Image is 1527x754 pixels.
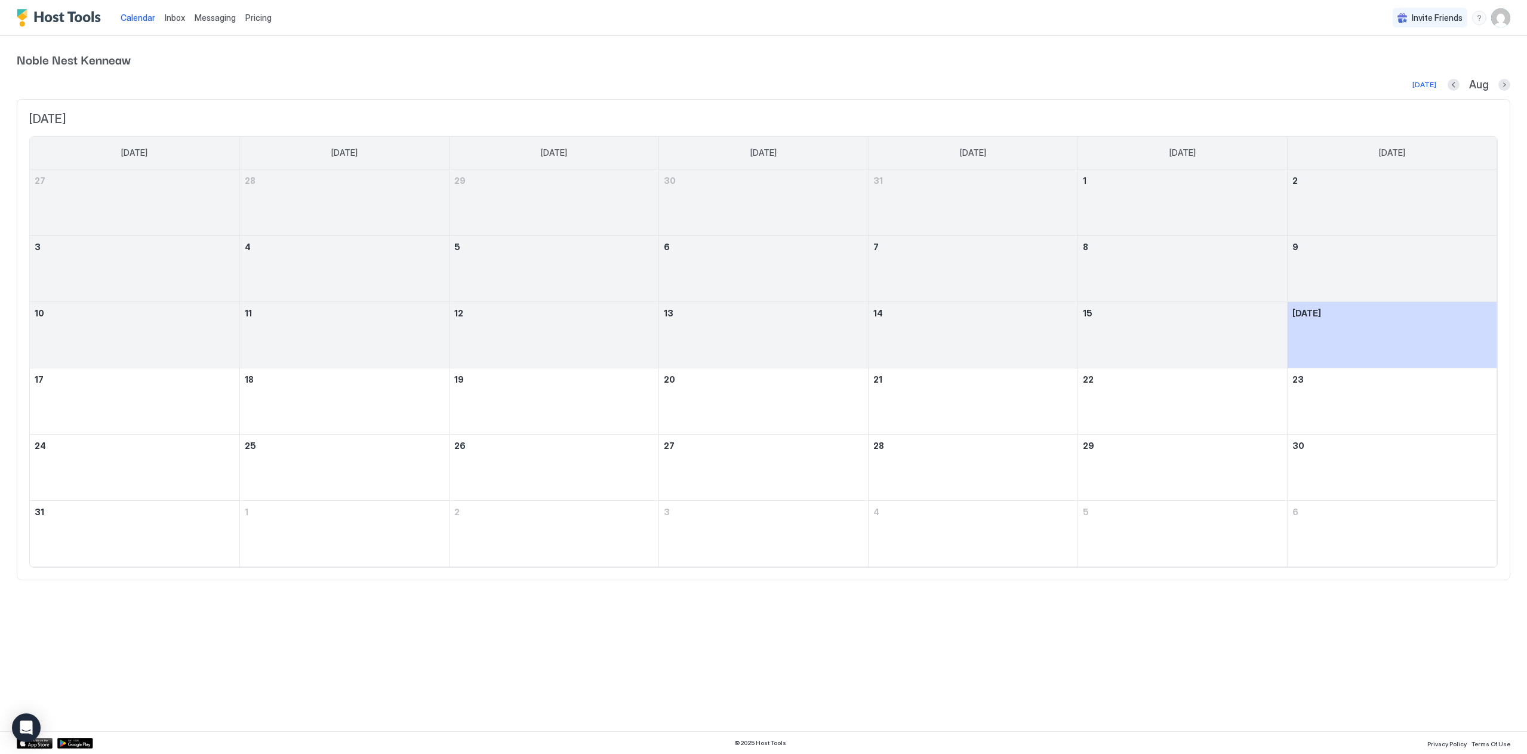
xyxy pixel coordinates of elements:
[658,170,868,236] td: July 30, 2025
[239,500,449,567] td: September 1, 2025
[948,137,998,169] a: Thursday
[1078,302,1287,324] a: August 15, 2025
[30,500,239,567] td: August 31, 2025
[450,368,658,390] a: August 19, 2025
[1288,501,1497,523] a: September 6, 2025
[873,308,883,318] span: 14
[1078,435,1287,457] a: August 29, 2025
[1077,235,1287,301] td: August 8, 2025
[1498,79,1510,91] button: Next month
[30,236,239,258] a: August 3, 2025
[664,441,675,451] span: 27
[868,170,1077,236] td: July 31, 2025
[659,435,868,457] a: August 27, 2025
[1083,176,1086,186] span: 1
[1077,368,1287,434] td: August 22, 2025
[35,176,45,186] span: 27
[868,434,1077,500] td: August 28, 2025
[449,301,658,368] td: August 12, 2025
[30,434,239,500] td: August 24, 2025
[35,507,44,517] span: 31
[1411,78,1438,92] button: [DATE]
[245,242,251,252] span: 4
[541,147,567,158] span: [DATE]
[35,374,44,384] span: 17
[17,50,1510,68] span: Noble Nest Kenneaw
[449,368,658,434] td: August 19, 2025
[1083,507,1089,517] span: 5
[30,368,239,434] td: August 17, 2025
[869,501,1077,523] a: September 4, 2025
[873,374,882,384] span: 21
[869,170,1077,192] a: July 31, 2025
[239,235,449,301] td: August 4, 2025
[869,368,1077,390] a: August 21, 2025
[1471,740,1510,747] span: Terms Of Use
[868,301,1077,368] td: August 14, 2025
[1077,170,1287,236] td: August 1, 2025
[1169,147,1196,158] span: [DATE]
[1367,137,1417,169] a: Saturday
[240,236,449,258] a: August 4, 2025
[1077,500,1287,567] td: September 5, 2025
[1078,368,1287,390] a: August 22, 2025
[1292,507,1298,517] span: 6
[454,308,463,318] span: 12
[1292,308,1321,318] span: [DATE]
[30,170,239,192] a: July 27, 2025
[868,500,1077,567] td: September 4, 2025
[17,738,53,749] a: App Store
[449,500,658,567] td: September 2, 2025
[240,501,449,523] a: September 1, 2025
[1292,374,1304,384] span: 23
[454,441,466,451] span: 26
[450,236,658,258] a: August 5, 2025
[1287,368,1497,434] td: August 23, 2025
[121,13,155,23] span: Calendar
[449,235,658,301] td: August 5, 2025
[239,368,449,434] td: August 18, 2025
[873,441,884,451] span: 28
[454,507,460,517] span: 2
[245,13,272,23] span: Pricing
[1472,11,1486,25] div: menu
[868,368,1077,434] td: August 21, 2025
[195,13,236,23] span: Messaging
[529,137,579,169] a: Tuesday
[1287,170,1497,236] td: August 2, 2025
[869,236,1077,258] a: August 7, 2025
[1157,137,1208,169] a: Friday
[30,302,239,324] a: August 10, 2025
[1288,170,1497,192] a: August 2, 2025
[450,435,658,457] a: August 26, 2025
[1292,176,1298,186] span: 2
[1379,147,1405,158] span: [DATE]
[109,137,159,169] a: Sunday
[658,235,868,301] td: August 6, 2025
[734,739,786,747] span: © 2025 Host Tools
[30,170,239,236] td: July 27, 2025
[869,302,1077,324] a: August 14, 2025
[664,374,675,384] span: 20
[868,235,1077,301] td: August 7, 2025
[659,368,868,390] a: August 20, 2025
[1287,434,1497,500] td: August 30, 2025
[245,507,248,517] span: 1
[664,507,670,517] span: 3
[1288,236,1497,258] a: August 9, 2025
[664,242,670,252] span: 6
[1287,235,1497,301] td: August 9, 2025
[658,301,868,368] td: August 13, 2025
[1288,368,1497,390] a: August 23, 2025
[240,435,449,457] a: August 25, 2025
[165,11,185,24] a: Inbox
[960,147,986,158] span: [DATE]
[1427,740,1467,747] span: Privacy Policy
[331,147,358,158] span: [DATE]
[1083,441,1094,451] span: 29
[450,501,658,523] a: September 2, 2025
[30,368,239,390] a: August 17, 2025
[1412,13,1463,23] span: Invite Friends
[240,368,449,390] a: August 18, 2025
